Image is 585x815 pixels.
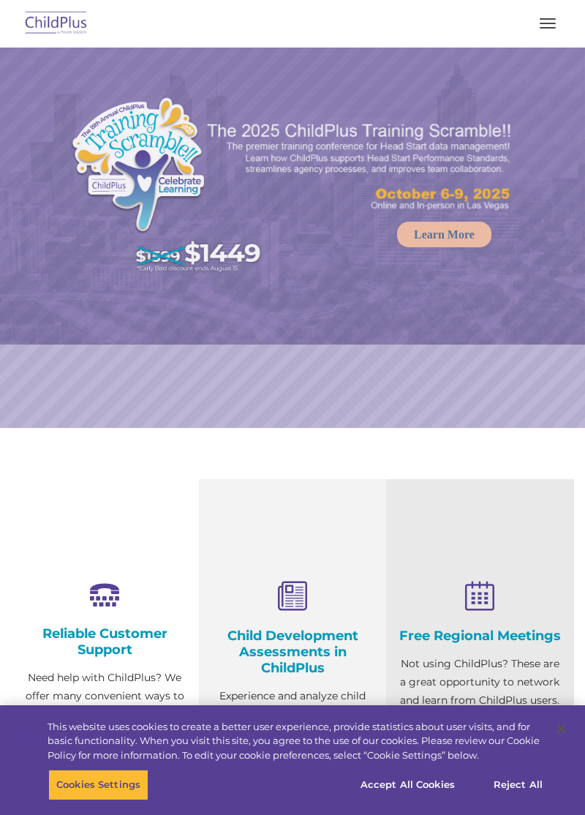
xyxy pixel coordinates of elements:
div: This website uses cookies to create a better user experience, provide statistics about user visit... [48,720,544,763]
h4: Child Development Assessments in ChildPlus [210,628,376,676]
button: Cookies Settings [48,770,148,800]
h4: Reliable Customer Support [22,626,188,658]
button: Reject All [472,770,564,800]
p: Need help with ChildPlus? We offer many convenient ways to contact our amazing Customer Support r... [22,669,188,797]
p: Experience and analyze child assessments and Head Start data management in one system with zero c... [210,687,376,797]
button: Accept All Cookies [352,770,463,800]
img: ChildPlus by Procare Solutions [22,7,91,41]
a: Learn More [397,222,491,247]
h4: Free Regional Meetings [397,628,563,644]
button: Close [546,713,578,745]
p: Not using ChildPlus? These are a great opportunity to network and learn from ChildPlus users. Fin... [397,655,563,765]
